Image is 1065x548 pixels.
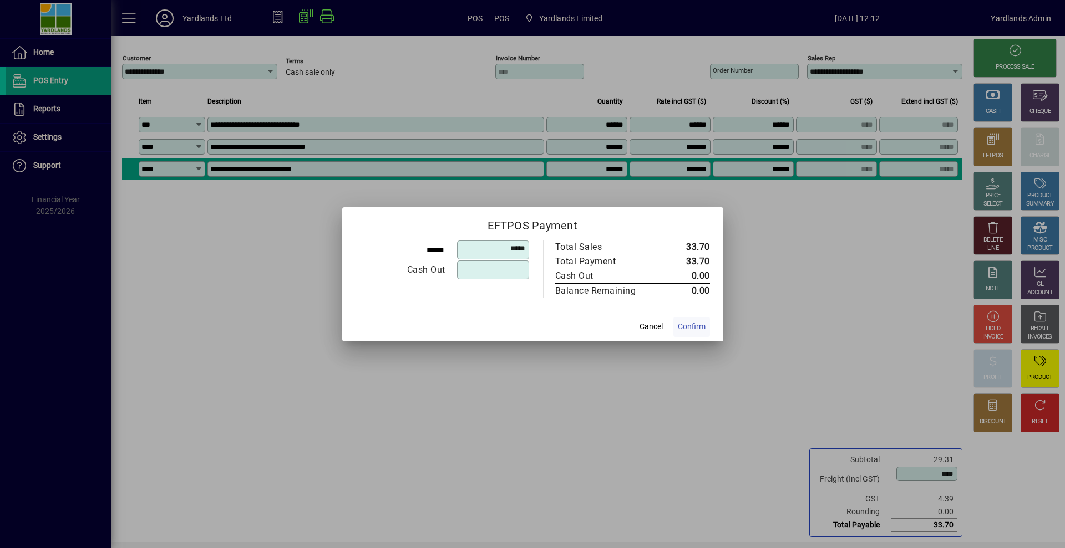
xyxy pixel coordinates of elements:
td: 33.70 [660,240,710,254]
td: Total Payment [555,254,660,269]
div: Cash Out [356,263,445,276]
td: Total Sales [555,240,660,254]
button: Confirm [673,317,710,337]
td: 33.70 [660,254,710,269]
div: Cash Out [555,269,648,283]
button: Cancel [633,317,669,337]
span: Confirm [678,321,706,332]
div: Balance Remaining [555,284,648,298]
span: Cancel [640,321,663,332]
td: 0.00 [660,269,710,284]
td: 0.00 [660,283,710,298]
h2: EFTPOS Payment [342,207,723,239]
